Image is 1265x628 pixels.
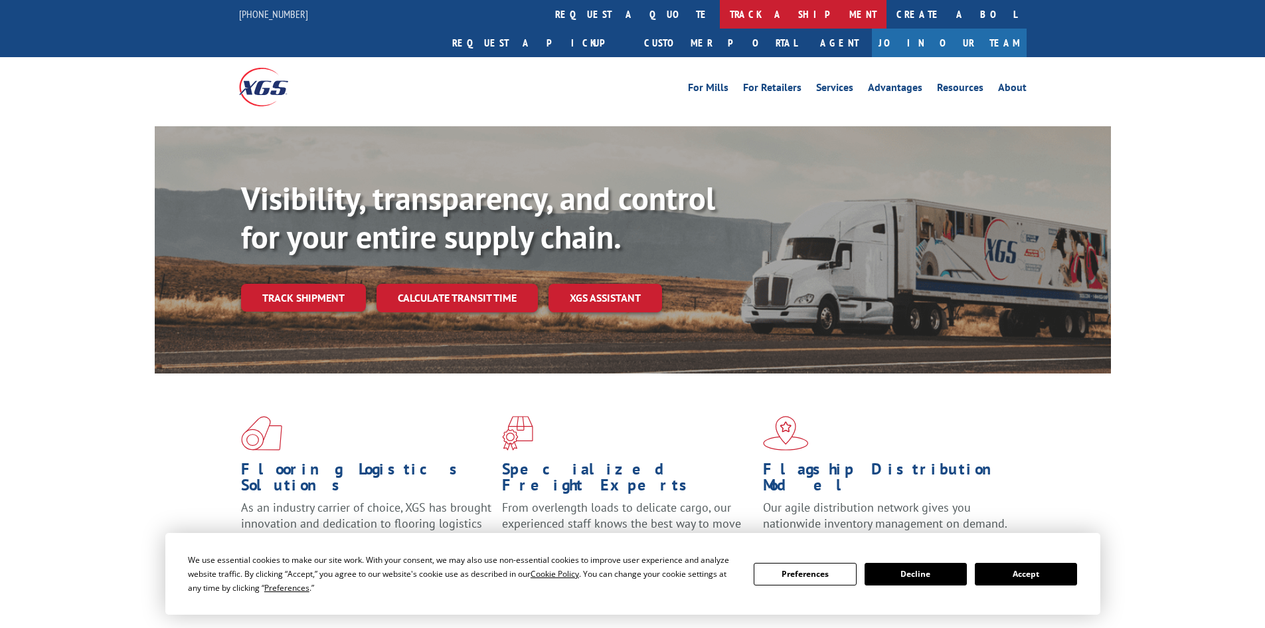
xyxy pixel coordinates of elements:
p: From overlength loads to delicate cargo, our experienced staff knows the best way to move your fr... [502,500,753,559]
a: For Retailers [743,82,801,97]
button: Accept [975,563,1077,585]
a: Request a pickup [442,29,634,57]
a: Track shipment [241,284,366,312]
b: Visibility, transparency, and control for your entire supply chain. [241,177,715,257]
h1: Specialized Freight Experts [502,461,753,500]
a: Resources [937,82,983,97]
a: For Mills [688,82,728,97]
a: XGS ASSISTANT [548,284,662,312]
img: xgs-icon-flagship-distribution-model-red [763,416,809,451]
h1: Flagship Distribution Model [763,461,1014,500]
a: Customer Portal [634,29,807,57]
span: As an industry carrier of choice, XGS has brought innovation and dedication to flooring logistics... [241,500,491,547]
a: About [998,82,1027,97]
span: Cookie Policy [531,568,579,579]
img: xgs-icon-total-supply-chain-intelligence-red [241,416,282,451]
a: Calculate transit time [377,284,538,312]
a: Services [816,82,853,97]
span: Our agile distribution network gives you nationwide inventory management on demand. [763,500,1007,531]
h1: Flooring Logistics Solutions [241,461,492,500]
button: Preferences [754,563,856,585]
button: Decline [865,563,967,585]
div: Cookie Consent Prompt [165,533,1100,615]
img: xgs-icon-focused-on-flooring-red [502,416,533,451]
a: [PHONE_NUMBER] [239,7,308,21]
span: Preferences [264,582,309,593]
a: Advantages [868,82,922,97]
div: We use essential cookies to make our site work. With your consent, we may also use non-essential ... [188,553,738,595]
a: Agent [807,29,872,57]
a: Join Our Team [872,29,1027,57]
